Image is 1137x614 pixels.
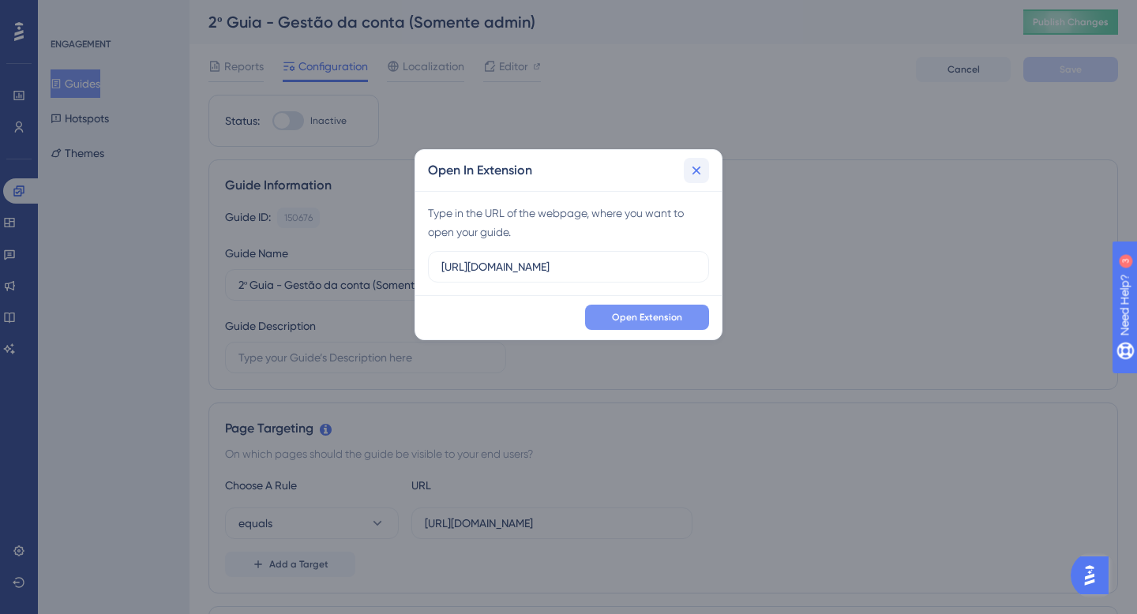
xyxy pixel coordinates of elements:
input: URL [441,258,696,275]
div: Type in the URL of the webpage, where you want to open your guide. [428,204,709,241]
h2: Open In Extension [428,161,532,180]
span: Open Extension [612,311,682,324]
span: Need Help? [37,4,99,23]
div: 3 [110,8,114,21]
iframe: UserGuiding AI Assistant Launcher [1071,552,1118,599]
